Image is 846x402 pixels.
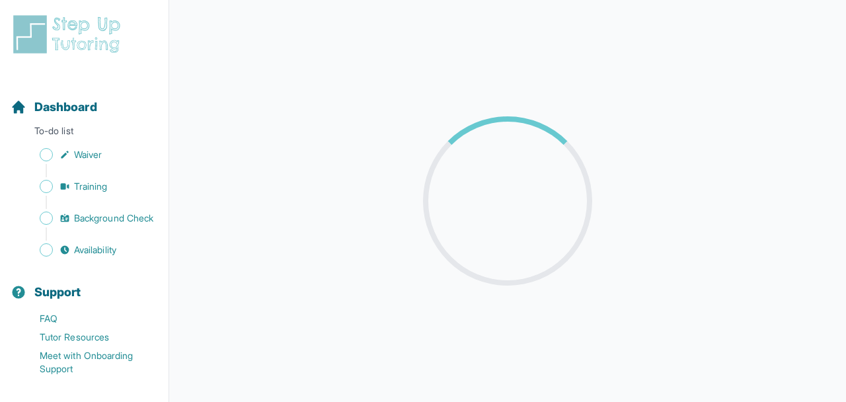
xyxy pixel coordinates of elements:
[11,346,169,378] a: Meet with Onboarding Support
[5,77,163,122] button: Dashboard
[5,262,163,307] button: Support
[11,177,169,196] a: Training
[74,180,108,193] span: Training
[11,328,169,346] a: Tutor Resources
[74,243,116,257] span: Availability
[11,13,128,56] img: logo
[11,145,169,164] a: Waiver
[11,309,169,328] a: FAQ
[34,283,81,301] span: Support
[11,378,169,397] a: Contact Onboarding Support
[11,98,97,116] a: Dashboard
[11,241,169,259] a: Availability
[74,212,153,225] span: Background Check
[34,98,97,116] span: Dashboard
[74,148,102,161] span: Waiver
[5,124,163,143] p: To-do list
[11,209,169,227] a: Background Check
